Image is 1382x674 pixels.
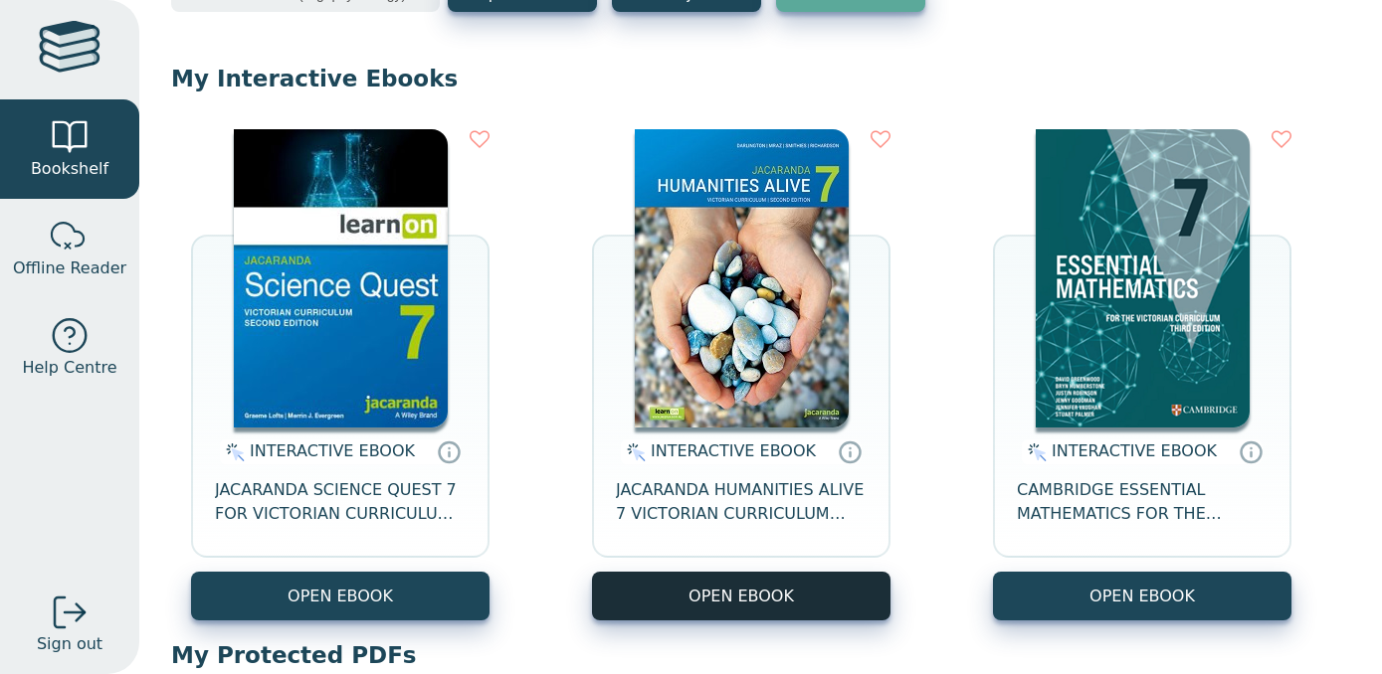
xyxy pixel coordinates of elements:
[616,478,867,526] span: JACARANDA HUMANITIES ALIVE 7 VICTORIAN CURRICULUM LEARNON EBOOK 2E
[250,441,415,460] span: INTERACTIVE EBOOK
[1052,441,1217,460] span: INTERACTIVE EBOOK
[215,478,466,526] span: JACARANDA SCIENCE QUEST 7 FOR VICTORIAN CURRICULUM LEARNON 2E EBOOK
[234,129,448,427] img: 329c5ec2-5188-ea11-a992-0272d098c78b.jpg
[1022,440,1047,464] img: interactive.svg
[220,440,245,464] img: interactive.svg
[838,439,862,463] a: Interactive eBooks are accessed online via the publisher’s portal. They contain interactive resou...
[621,440,646,464] img: interactive.svg
[31,157,108,181] span: Bookshelf
[1017,478,1268,526] span: CAMBRIDGE ESSENTIAL MATHEMATICS FOR THE VICTORIAN CURRICULUM YEAR 7 EBOOK 3E
[13,256,126,280] span: Offline Reader
[592,572,890,620] button: OPEN EBOOK
[191,572,490,620] button: OPEN EBOOK
[993,572,1291,620] button: OPEN EBOOK
[171,64,1350,93] p: My Interactive Ebooks
[171,640,1350,670] p: My Protected PDFs
[1036,129,1250,427] img: a4cdec38-c0cf-47c5-bca4-515c5eb7b3e9.png
[22,356,116,380] span: Help Centre
[1239,439,1263,463] a: Interactive eBooks are accessed online via the publisher’s portal. They contain interactive resou...
[635,129,849,427] img: 429ddfad-7b91-e911-a97e-0272d098c78b.jpg
[37,632,102,656] span: Sign out
[651,441,816,460] span: INTERACTIVE EBOOK
[437,439,461,463] a: Interactive eBooks are accessed online via the publisher’s portal. They contain interactive resou...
